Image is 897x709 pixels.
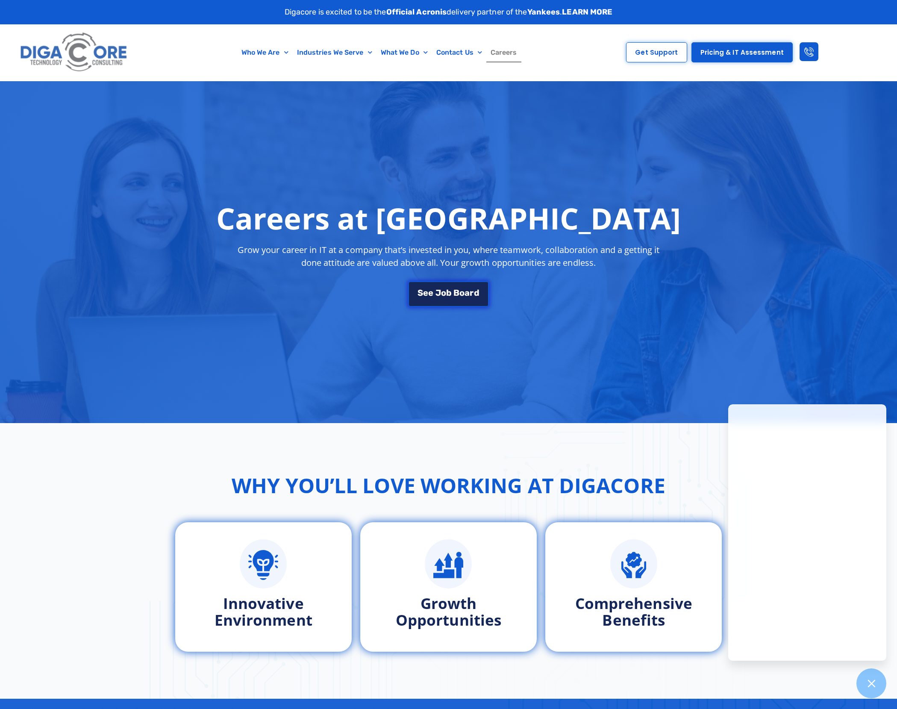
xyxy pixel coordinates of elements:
[376,43,432,62] a: What We Do
[700,49,784,56] span: Pricing & IT Assessment
[486,43,521,62] a: Careers
[428,287,433,295] span: e
[474,287,479,295] span: d
[470,287,473,295] span: r
[230,244,668,269] p: Grow your career in IT at a company that’s invested in you, where teamwork, collaboration and a g...
[432,43,486,62] a: Contact Us
[635,49,678,56] span: Get Support
[453,287,459,295] span: B
[232,470,665,501] h2: Why You’ll Love Working at Digacore
[441,287,446,295] span: o
[285,6,613,18] p: Digacore is excited to be the delivery partner of the .
[691,42,793,62] a: Pricing & IT Assessment
[459,287,465,295] span: o
[408,279,488,305] a: See Job Board
[562,7,612,17] a: LEARN MORE
[418,287,423,295] span: S
[425,539,472,589] a: Growth Opportunities
[527,7,560,17] strong: Yankees
[240,539,287,589] a: Innovative Environment
[435,287,441,295] span: J
[237,43,293,62] a: Who We Are
[216,201,681,235] h1: Careers at [GEOGRAPHIC_DATA]
[293,43,376,62] a: Industries We Serve
[446,287,452,295] span: b
[465,287,470,295] span: a
[423,287,428,295] span: e
[575,593,692,630] span: Comprehensive Benefits
[175,43,583,62] nav: Menu
[386,7,447,17] strong: Official Acronis
[396,593,501,630] a: Growth Opportunities
[215,593,312,630] a: Innovative Environment
[626,42,687,62] a: Get Support
[728,404,886,661] iframe: Chatgenie Messenger
[18,29,131,76] img: Digacore logo 1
